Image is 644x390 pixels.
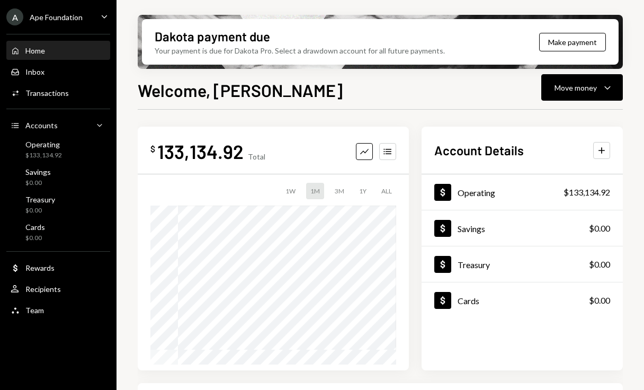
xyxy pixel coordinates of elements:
div: Cards [25,223,45,232]
div: 133,134.92 [157,139,244,163]
a: Operating$133,134.92 [422,174,623,210]
div: 1Y [355,183,371,199]
div: $133,134.92 [25,151,62,160]
a: Inbox [6,62,110,81]
div: Rewards [25,263,55,272]
div: Dakota payment due [155,28,270,45]
div: Ape Foundation [30,13,83,22]
div: Transactions [25,88,69,97]
a: Treasury$0.00 [6,192,110,217]
div: $0.00 [25,179,51,188]
h2: Account Details [434,141,524,159]
div: Operating [25,140,62,149]
div: $0.00 [589,258,610,271]
div: Total [248,152,265,161]
div: Treasury [458,260,490,270]
a: Cards$0.00 [6,219,110,245]
button: Make payment [539,33,606,51]
div: Recipients [25,285,61,294]
h1: Welcome, [PERSON_NAME] [138,79,343,101]
div: Cards [458,296,479,306]
div: $ [150,144,155,154]
div: $133,134.92 [563,186,610,199]
div: 1M [306,183,324,199]
div: Inbox [25,67,44,76]
div: Accounts [25,121,58,130]
div: Team [25,306,44,315]
div: Your payment is due for Dakota Pro. Select a drawdown account for all future payments. [155,45,445,56]
a: Treasury$0.00 [422,246,623,282]
div: $0.00 [25,206,55,215]
a: Rewards [6,258,110,277]
div: Treasury [25,195,55,204]
div: $0.00 [589,294,610,307]
a: Home [6,41,110,60]
a: Transactions [6,83,110,102]
a: Team [6,300,110,320]
div: Home [25,46,45,55]
a: Operating$133,134.92 [6,137,110,162]
div: 3M [330,183,348,199]
div: $0.00 [25,234,45,243]
button: Move money [541,74,623,101]
div: Move money [554,82,597,93]
a: Accounts [6,116,110,135]
div: Savings [25,167,51,176]
div: 1W [281,183,300,199]
a: Cards$0.00 [422,282,623,318]
div: ALL [377,183,396,199]
a: Recipients [6,279,110,298]
div: Savings [458,224,485,234]
div: Operating [458,188,495,198]
a: Savings$0.00 [6,164,110,190]
a: Savings$0.00 [422,210,623,246]
div: A [6,8,23,25]
div: $0.00 [589,222,610,235]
